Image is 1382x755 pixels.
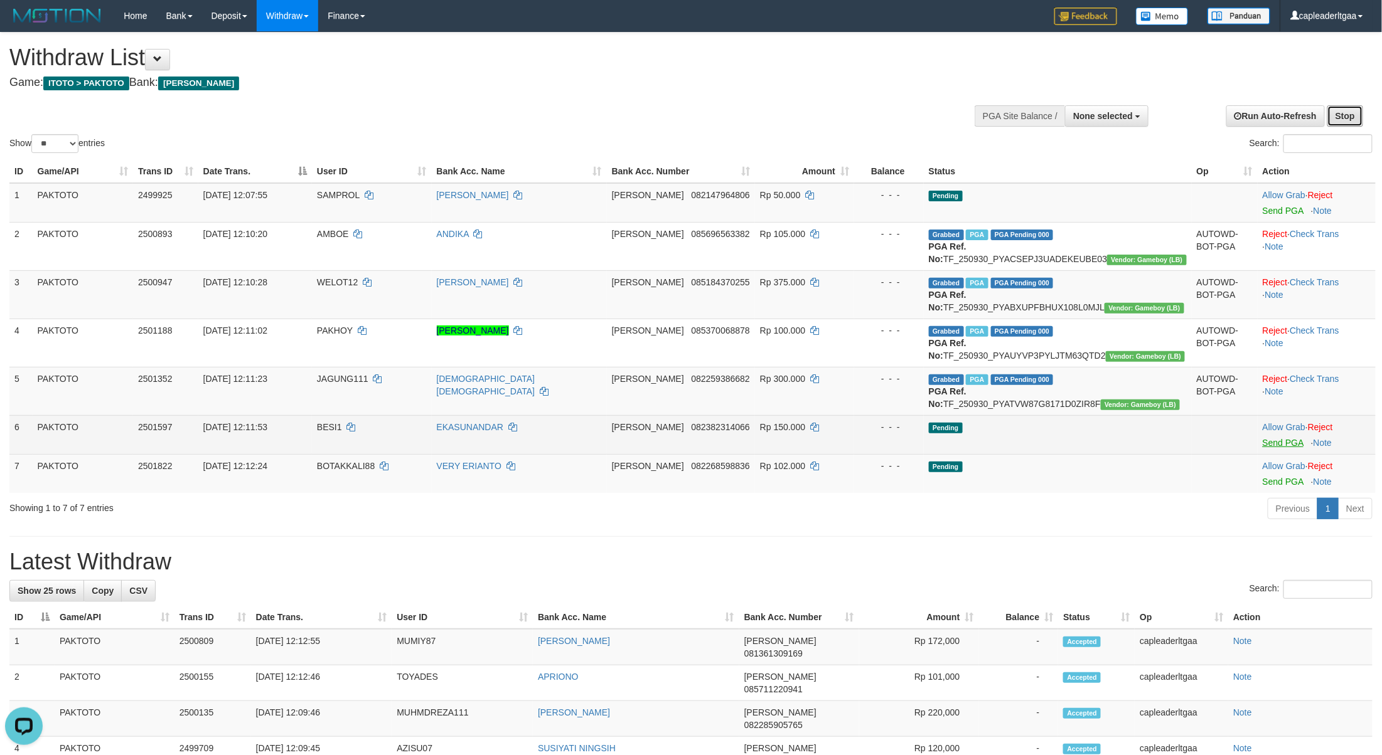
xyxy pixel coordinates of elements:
a: Allow Grab [1263,461,1305,471]
span: Vendor URL: https://dashboard.q2checkout.com/secure [1105,303,1184,314]
div: PGA Site Balance / [975,105,1065,127]
div: - - - [859,276,919,288]
span: Rp 50.000 [760,190,801,200]
th: Trans ID: activate to sort column ascending [133,160,198,183]
th: Bank Acc. Number: activate to sort column ascending [607,160,755,183]
th: Status: activate to sort column ascending [1058,606,1135,629]
td: - [979,665,1059,701]
label: Show entries [9,134,105,153]
input: Search: [1283,580,1373,599]
td: [DATE] 12:12:46 [251,665,392,701]
span: 2501597 [138,422,173,432]
td: capleaderltgaa [1135,701,1228,737]
span: Copy 082259386682 to clipboard [692,374,750,384]
a: Note [1265,338,1284,348]
a: EKASUNANDAR [437,422,504,432]
a: Note [1265,290,1284,300]
span: · [1263,422,1308,432]
a: CSV [121,580,156,601]
select: Showentries [31,134,78,153]
span: [PERSON_NAME] [744,743,817,753]
span: SAMPROL [317,190,360,200]
a: Reject [1263,277,1288,287]
a: [PERSON_NAME] [437,325,509,335]
a: Allow Grab [1263,422,1305,432]
span: [PERSON_NAME] [744,707,817,717]
span: 2501822 [138,461,173,471]
input: Search: [1283,134,1373,153]
th: Bank Acc. Name: activate to sort column ascending [533,606,739,629]
label: Search: [1250,580,1373,599]
a: Allow Grab [1263,190,1305,200]
span: Accepted [1063,672,1101,683]
span: [PERSON_NAME] [612,325,684,335]
a: Run Auto-Refresh [1226,105,1325,127]
span: [PERSON_NAME] [612,277,684,287]
a: Previous [1268,498,1318,519]
td: · · [1258,222,1376,270]
span: · [1263,461,1308,471]
span: Vendor URL: https://dashboard.q2checkout.com/secure [1107,255,1186,265]
b: PGA Ref. No: [929,386,967,409]
a: Reject [1263,325,1288,335]
span: Rp 102.000 [760,461,805,471]
span: WELOT12 [317,277,358,287]
td: Rp 220,000 [859,701,979,737]
td: - [979,629,1059,665]
th: ID: activate to sort column descending [9,606,55,629]
td: AUTOWD-BOT-PGA [1192,270,1258,319]
td: Rp 172,000 [859,629,979,665]
th: Status [924,160,1192,183]
span: AMBOE [317,229,349,239]
span: [PERSON_NAME] [612,229,684,239]
td: 2500135 [174,701,251,737]
td: 5 [9,367,33,415]
a: Note [1314,438,1332,448]
td: TF_250930_PYABXUPFBHUX108L0MJL [924,270,1192,319]
b: PGA Ref. No: [929,290,967,312]
span: Copy 085711220941 to clipboard [744,684,803,694]
td: 3 [9,270,33,319]
span: Copy 085696563382 to clipboard [692,229,750,239]
span: JAGUNG111 [317,374,368,384]
span: Rp 375.000 [760,277,805,287]
td: 1 [9,183,33,223]
img: MOTION_logo.png [9,6,105,25]
span: Rp 150.000 [760,422,805,432]
td: capleaderltgaa [1135,665,1228,701]
th: User ID: activate to sort column ascending [392,606,533,629]
span: Copy 085184370255 to clipboard [692,277,750,287]
a: Check Trans [1290,374,1339,384]
td: PAKTOTO [55,701,174,737]
td: capleaderltgaa [1135,629,1228,665]
span: Copy 082268598836 to clipboard [692,461,750,471]
a: Check Trans [1290,277,1339,287]
span: [DATE] 12:11:23 [203,374,267,384]
a: Next [1338,498,1373,519]
th: Bank Acc. Number: activate to sort column ascending [739,606,859,629]
span: Show 25 rows [18,586,76,596]
span: Rp 105.000 [760,229,805,239]
td: [DATE] 12:12:55 [251,629,392,665]
a: Note [1233,743,1252,753]
th: Game/API: activate to sort column ascending [33,160,133,183]
td: AUTOWD-BOT-PGA [1192,367,1258,415]
div: - - - [859,228,919,240]
span: [DATE] 12:11:02 [203,325,267,335]
td: · [1258,454,1376,493]
th: Date Trans.: activate to sort column ascending [251,606,392,629]
td: PAKTOTO [33,183,133,223]
td: 6 [9,415,33,454]
div: - - - [859,421,919,433]
a: Reject [1308,461,1333,471]
a: Copy [83,580,122,601]
span: Grabbed [929,230,964,240]
a: Note [1265,241,1284,251]
span: PGA Pending [991,326,1054,337]
span: ITOTO > PAKTOTO [43,77,129,90]
span: 2500947 [138,277,173,287]
th: Trans ID: activate to sort column ascending [174,606,251,629]
a: VERY ERIANTO [437,461,501,471]
td: TF_250930_PYAUYVP3PYLJTM63QTD2 [924,319,1192,367]
span: Pending [929,462,963,472]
